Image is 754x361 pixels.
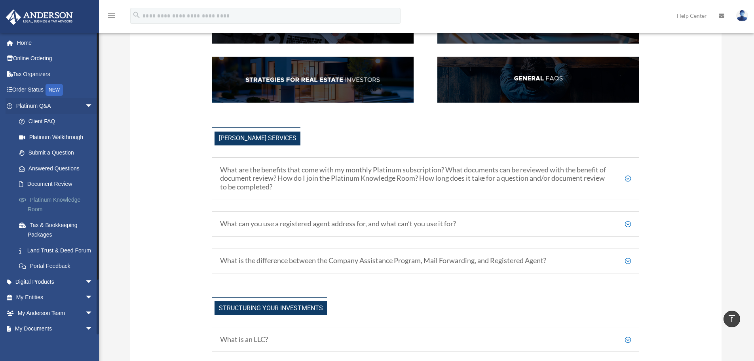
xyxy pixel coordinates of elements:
[11,176,105,192] a: Document Review
[11,145,105,161] a: Submit a Question
[6,290,105,306] a: My Entitiesarrow_drop_down
[46,84,63,96] div: NEW
[85,305,101,321] span: arrow_drop_down
[220,256,631,265] h5: What is the difference between the Company Assistance Program, Mail Forwarding, and Registered Ag...
[220,335,631,344] h5: What is an LLC?
[11,258,105,274] a: Portal Feedback
[6,51,105,67] a: Online Ordering
[736,10,748,21] img: User Pic
[220,220,631,228] h5: What can you use a registered agent address for, and what can’t you use it for?
[724,311,740,327] a: vertical_align_top
[85,98,101,114] span: arrow_drop_down
[85,321,101,337] span: arrow_drop_down
[6,35,105,51] a: Home
[212,57,414,103] img: StratsRE_hdr
[11,160,105,176] a: Answered Questions
[727,314,737,323] i: vertical_align_top
[6,82,105,98] a: Order StatusNEW
[11,217,105,243] a: Tax & Bookkeeping Packages
[6,98,105,114] a: Platinum Q&Aarrow_drop_down
[85,274,101,290] span: arrow_drop_down
[6,321,105,337] a: My Documentsarrow_drop_down
[215,301,327,315] span: Structuring Your investments
[132,11,141,19] i: search
[220,166,631,191] h5: What are the benefits that come with my monthly Platinum subscription? What documents can be revi...
[11,129,105,145] a: Platinum Walkthrough
[6,274,105,290] a: Digital Productsarrow_drop_down
[107,11,116,21] i: menu
[107,14,116,21] a: menu
[6,66,105,82] a: Tax Organizers
[85,290,101,306] span: arrow_drop_down
[11,114,101,130] a: Client FAQ
[215,132,300,145] span: [PERSON_NAME] Services
[437,57,639,103] img: GenFAQ_hdr
[11,243,105,258] a: Land Trust & Deed Forum
[4,10,75,25] img: Anderson Advisors Platinum Portal
[6,305,105,321] a: My Anderson Teamarrow_drop_down
[11,192,105,217] a: Platinum Knowledge Room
